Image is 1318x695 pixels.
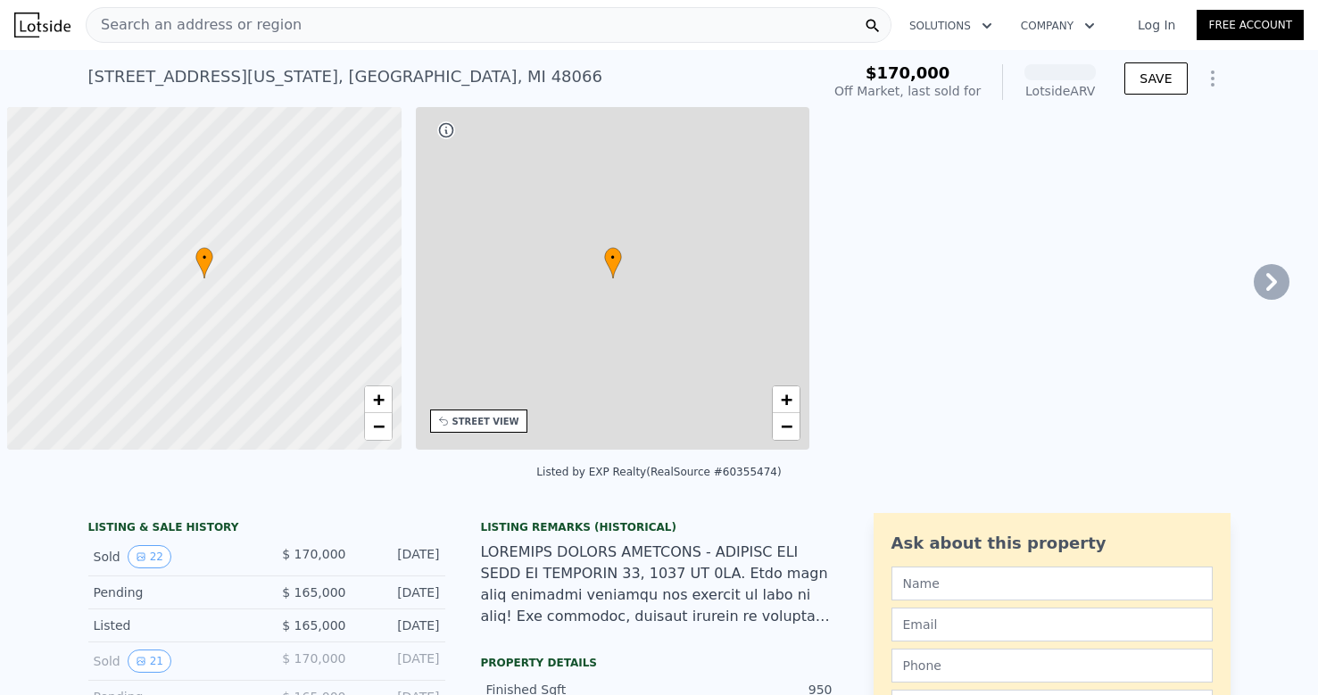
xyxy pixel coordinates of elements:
[604,247,622,278] div: •
[481,520,838,534] div: Listing Remarks (Historical)
[88,520,445,538] div: LISTING & SALE HISTORY
[452,415,519,428] div: STREET VIEW
[536,466,781,478] div: Listed by EXP Realty (RealSource #60355474)
[14,12,70,37] img: Lotside
[1024,82,1096,100] div: Lotside ARV
[781,415,792,437] span: −
[891,649,1213,683] input: Phone
[282,618,345,633] span: $ 165,000
[361,583,440,601] div: [DATE]
[365,386,392,413] a: Zoom in
[481,656,838,670] div: Property details
[1195,61,1231,96] button: Show Options
[195,250,213,266] span: •
[866,63,950,82] span: $170,000
[94,649,253,673] div: Sold
[481,542,838,627] div: LOREMIPS DOLORS AMETCONS - ADIPISC ELI SEDD EI TEMPORIN 33, 1037 UT 0LA. Etdo magn aliq enimadmi ...
[128,545,171,568] button: View historical data
[891,567,1213,600] input: Name
[1197,10,1304,40] a: Free Account
[1124,62,1187,95] button: SAVE
[195,247,213,278] div: •
[361,616,440,634] div: [DATE]
[834,82,981,100] div: Off Market, last sold for
[282,585,345,600] span: $ 165,000
[361,649,440,673] div: [DATE]
[361,545,440,568] div: [DATE]
[891,531,1213,556] div: Ask about this property
[773,386,800,413] a: Zoom in
[282,547,345,561] span: $ 170,000
[94,616,253,634] div: Listed
[94,545,253,568] div: Sold
[128,649,171,673] button: View historical data
[1007,10,1109,42] button: Company
[87,14,302,36] span: Search an address or region
[891,608,1213,641] input: Email
[282,651,345,666] span: $ 170,000
[365,413,392,440] a: Zoom out
[372,388,384,410] span: +
[1116,16,1197,34] a: Log In
[88,64,602,89] div: [STREET_ADDRESS][US_STATE] , [GEOGRAPHIC_DATA] , MI 48066
[94,583,253,601] div: Pending
[895,10,1007,42] button: Solutions
[604,250,622,266] span: •
[372,415,384,437] span: −
[773,413,800,440] a: Zoom out
[781,388,792,410] span: +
